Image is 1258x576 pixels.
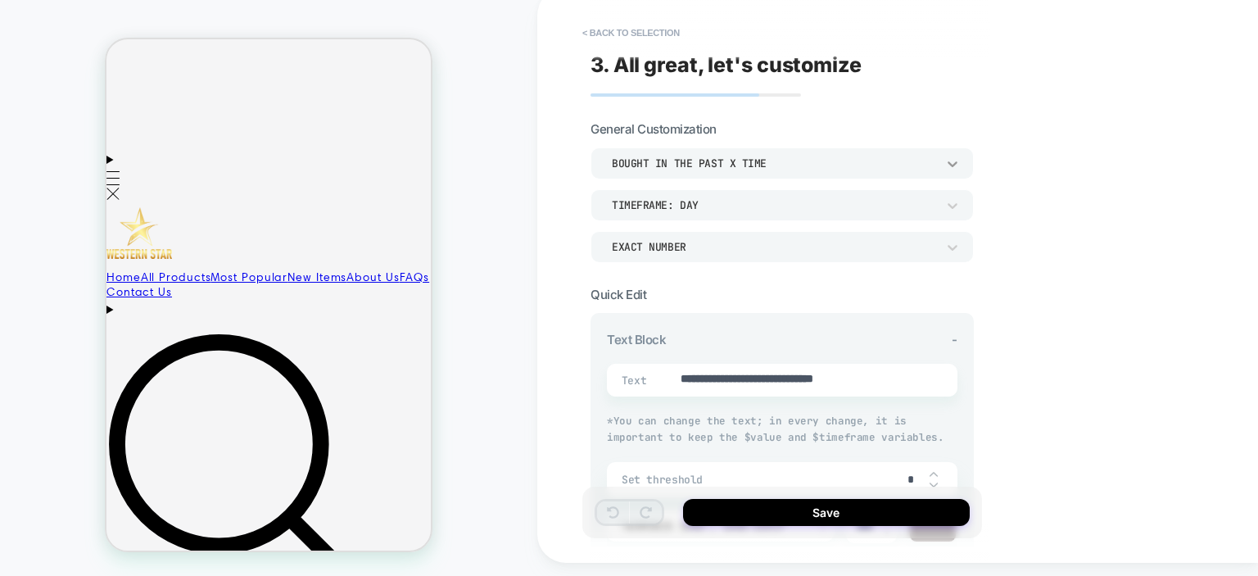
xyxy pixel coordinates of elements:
[930,471,938,478] img: up
[952,332,957,347] span: -
[622,374,642,388] span: Text
[612,198,936,212] div: TIMEFRAME: day
[293,230,324,245] a: FAQs
[591,52,862,77] span: 3. All great, let's customize
[622,473,894,487] span: Set threshold
[930,482,938,488] img: down
[591,121,717,137] span: General Customization
[574,20,688,46] button: < Back to selection
[34,230,105,245] a: All Products
[612,156,936,170] div: bought in the past x time
[104,230,181,245] a: Most Popular
[591,287,646,302] span: Quick Edit
[683,499,970,526] button: Save
[607,414,943,444] span: * You can change the text; in every change, it is important to keep the $value and $timeframe var...
[612,240,936,254] div: EXACT NUMBER
[240,230,292,245] a: About Us
[181,230,240,245] a: New Items
[607,332,666,347] span: Text Block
